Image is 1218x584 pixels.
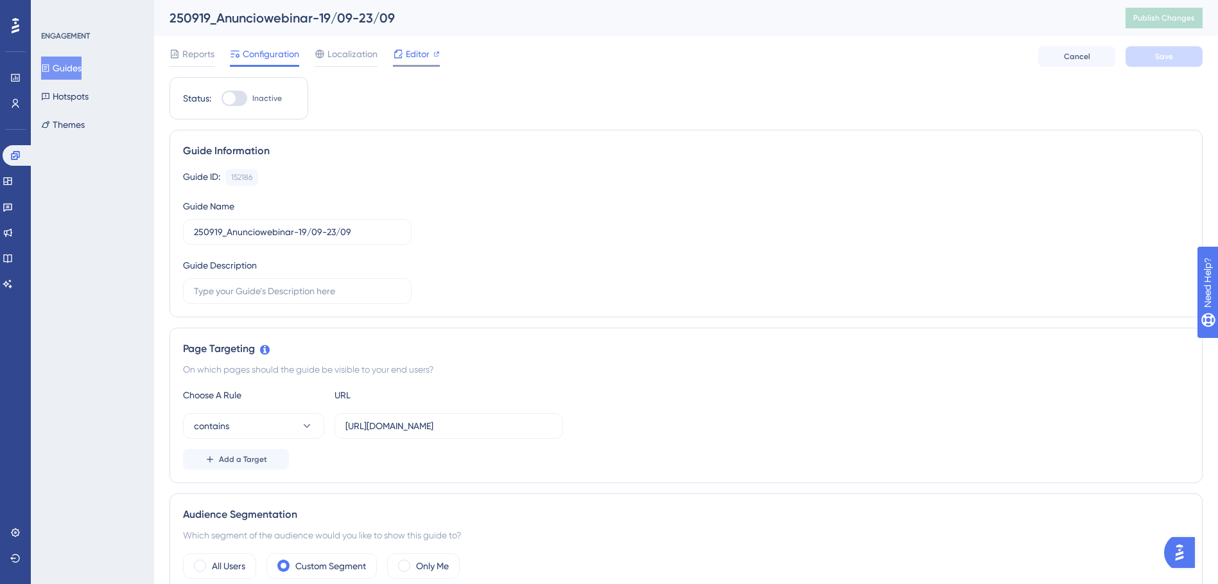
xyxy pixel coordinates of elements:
input: Type your Guide’s Name here [194,225,401,239]
span: Configuration [243,46,299,62]
span: Cancel [1064,51,1090,62]
div: Guide ID: [183,169,220,186]
div: URL [335,387,476,403]
div: Audience Segmentation [183,507,1189,522]
label: Custom Segment [295,558,366,574]
div: Which segment of the audience would you like to show this guide to? [183,527,1189,543]
input: yourwebsite.com/path [345,419,552,433]
label: Only Me [416,558,449,574]
div: ENGAGEMENT [41,31,90,41]
button: Save [1126,46,1203,67]
span: Need Help? [30,3,80,19]
span: Inactive [252,93,282,103]
div: Guide Description [183,258,257,273]
div: 250919_Anunciowebinar-19/09-23/09 [170,9,1093,27]
input: Type your Guide’s Description here [194,284,401,298]
button: Add a Target [183,449,289,470]
button: contains [183,413,324,439]
span: Reports [182,46,214,62]
span: Localization [327,46,378,62]
div: 152186 [231,172,252,182]
button: Publish Changes [1126,8,1203,28]
button: Themes [41,113,85,136]
div: Guide Information [183,143,1189,159]
label: All Users [212,558,245,574]
span: Publish Changes [1133,13,1195,23]
div: Page Targeting [183,341,1189,357]
span: contains [194,418,229,434]
span: Save [1155,51,1173,62]
button: Hotspots [41,85,89,108]
iframe: UserGuiding AI Assistant Launcher [1164,533,1203,572]
div: Status: [183,91,211,106]
div: Guide Name [183,199,234,214]
button: Guides [41,57,82,80]
div: On which pages should the guide be visible to your end users? [183,362,1189,377]
span: Add a Target [219,454,267,465]
div: Choose A Rule [183,387,324,403]
span: Editor [406,46,430,62]
button: Cancel [1038,46,1115,67]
